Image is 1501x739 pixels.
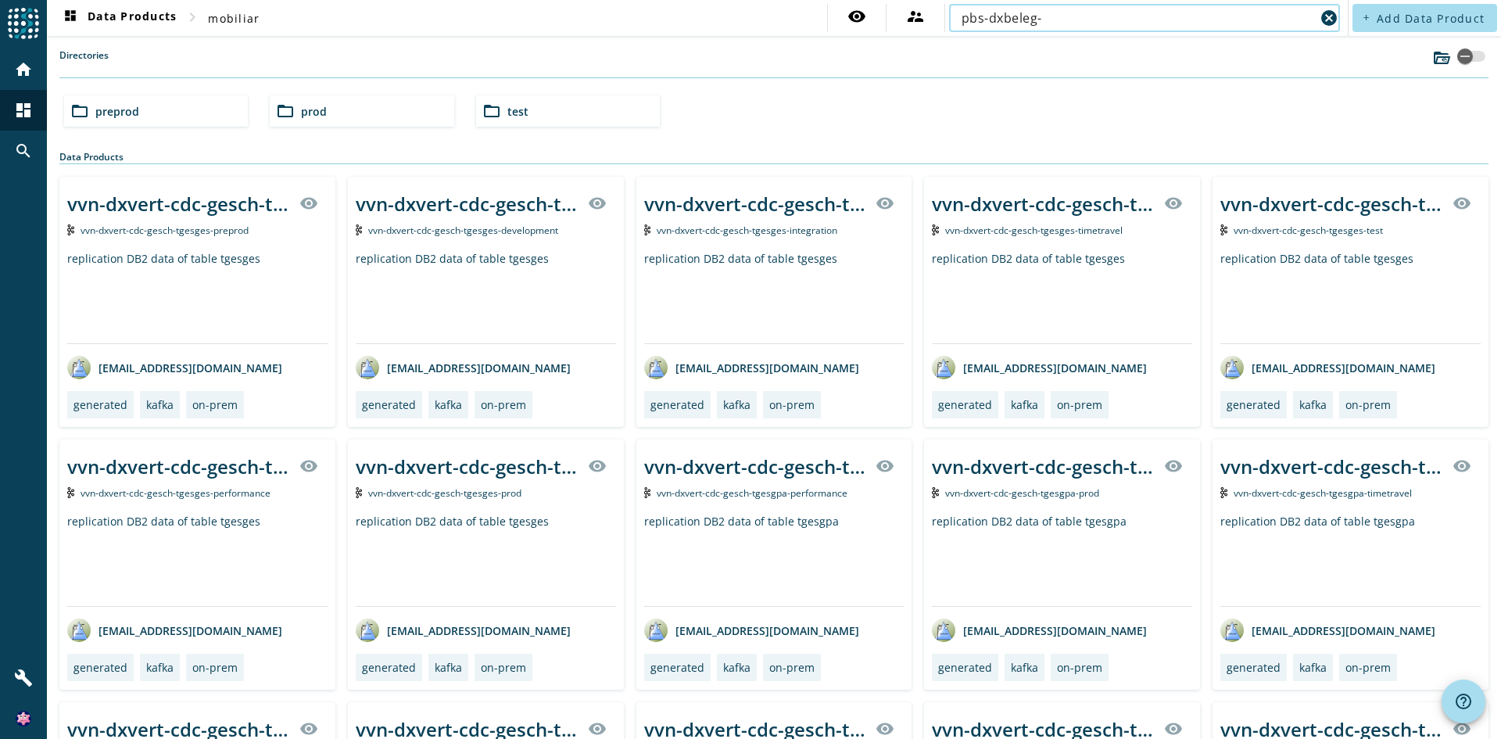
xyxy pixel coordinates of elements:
[299,719,318,738] mat-icon: visibility
[876,719,894,738] mat-icon: visibility
[962,9,1315,27] input: Search (% or * for wildcards)
[657,486,847,500] span: Kafka Topic: vvn-dxvert-cdc-gesch-tgesgpa-performance
[945,224,1123,237] span: Kafka Topic: vvn-dxvert-cdc-gesch-tgesges-timetravel
[1352,4,1497,32] button: Add Data Product
[644,454,867,479] div: vvn-dxvert-cdc-gesch-tgesgpa
[435,660,462,675] div: kafka
[723,660,750,675] div: kafka
[644,619,668,642] img: avatar
[1345,660,1391,675] div: on-prem
[59,150,1488,164] div: Data Products
[1299,660,1327,675] div: kafka
[368,224,558,237] span: Kafka Topic: vvn-dxvert-cdc-gesch-tgesges-development
[588,719,607,738] mat-icon: visibility
[1220,454,1443,479] div: vvn-dxvert-cdc-gesch-tgesgpa
[276,102,295,120] mat-icon: folder_open
[644,191,867,217] div: vvn-dxvert-cdc-gesch-tgesges
[1299,397,1327,412] div: kafka
[644,619,859,642] div: [EMAIL_ADDRESS][DOMAIN_NAME]
[1227,397,1281,412] div: generated
[481,397,526,412] div: on-prem
[67,454,290,479] div: vvn-dxvert-cdc-gesch-tgesges
[945,486,1099,500] span: Kafka Topic: vvn-dxvert-cdc-gesch-tgesgpa-prod
[356,191,579,217] div: vvn-dxvert-cdc-gesch-tgesges
[61,9,80,27] mat-icon: dashboard
[8,8,39,39] img: spoud-logo.svg
[1453,457,1471,475] mat-icon: visibility
[67,224,74,235] img: Kafka Topic: vvn-dxvert-cdc-gesch-tgesges-preprod
[1454,692,1473,711] mat-icon: help_outline
[1234,486,1412,500] span: Kafka Topic: vvn-dxvert-cdc-gesch-tgesgpa-timetravel
[1320,9,1338,27] mat-icon: cancel
[1453,719,1471,738] mat-icon: visibility
[1164,719,1183,738] mat-icon: visibility
[146,397,174,412] div: kafka
[644,251,905,343] div: replication DB2 data of table tgesges
[723,397,750,412] div: kafka
[876,457,894,475] mat-icon: visibility
[362,660,416,675] div: generated
[1453,194,1471,213] mat-icon: visibility
[588,457,607,475] mat-icon: visibility
[61,9,177,27] span: Data Products
[1011,660,1038,675] div: kafka
[301,104,327,119] span: prod
[183,8,202,27] mat-icon: chevron_right
[1057,660,1102,675] div: on-prem
[356,619,571,642] div: [EMAIL_ADDRESS][DOMAIN_NAME]
[657,224,837,237] span: Kafka Topic: vvn-dxvert-cdc-gesch-tgesges-integration
[356,356,571,379] div: [EMAIL_ADDRESS][DOMAIN_NAME]
[932,356,955,379] img: avatar
[932,514,1192,606] div: replication DB2 data of table tgesgpa
[932,224,939,235] img: Kafka Topic: vvn-dxvert-cdc-gesch-tgesges-timetravel
[644,514,905,606] div: replication DB2 data of table tgesgpa
[356,356,379,379] img: avatar
[356,251,616,343] div: replication DB2 data of table tgesges
[73,660,127,675] div: generated
[67,191,290,217] div: vvn-dxvert-cdc-gesch-tgesges
[507,104,528,119] span: test
[299,194,318,213] mat-icon: visibility
[482,102,501,120] mat-icon: folder_open
[644,487,651,498] img: Kafka Topic: vvn-dxvert-cdc-gesch-tgesgpa-performance
[1220,224,1227,235] img: Kafka Topic: vvn-dxvert-cdc-gesch-tgesges-test
[299,457,318,475] mat-icon: visibility
[644,356,668,379] img: avatar
[73,397,127,412] div: generated
[932,356,1147,379] div: [EMAIL_ADDRESS][DOMAIN_NAME]
[847,7,866,26] mat-icon: visibility
[192,397,238,412] div: on-prem
[650,397,704,412] div: generated
[14,142,33,160] mat-icon: search
[202,4,266,32] button: mobiliar
[14,669,33,687] mat-icon: build
[1318,7,1340,29] button: Clear
[81,224,249,237] span: Kafka Topic: vvn-dxvert-cdc-gesch-tgesges-preprod
[14,60,33,79] mat-icon: home
[59,48,109,77] label: Directories
[1057,397,1102,412] div: on-prem
[1220,487,1227,498] img: Kafka Topic: vvn-dxvert-cdc-gesch-tgesgpa-timetravel
[1164,457,1183,475] mat-icon: visibility
[362,397,416,412] div: generated
[67,514,328,606] div: replication DB2 data of table tgesges
[67,619,282,642] div: [EMAIL_ADDRESS][DOMAIN_NAME]
[1227,660,1281,675] div: generated
[938,397,992,412] div: generated
[67,487,74,498] img: Kafka Topic: vvn-dxvert-cdc-gesch-tgesges-performance
[368,486,521,500] span: Kafka Topic: vvn-dxvert-cdc-gesch-tgesges-prod
[1220,619,1244,642] img: avatar
[644,224,651,235] img: Kafka Topic: vvn-dxvert-cdc-gesch-tgesges-integration
[644,356,859,379] div: [EMAIL_ADDRESS][DOMAIN_NAME]
[67,356,282,379] div: [EMAIL_ADDRESS][DOMAIN_NAME]
[192,660,238,675] div: on-prem
[588,194,607,213] mat-icon: visibility
[55,4,183,32] button: Data Products
[1345,397,1391,412] div: on-prem
[1220,251,1481,343] div: replication DB2 data of table tgesges
[906,7,925,26] mat-icon: supervisor_account
[1362,13,1370,22] mat-icon: add
[876,194,894,213] mat-icon: visibility
[932,619,1147,642] div: [EMAIL_ADDRESS][DOMAIN_NAME]
[95,104,139,119] span: preprod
